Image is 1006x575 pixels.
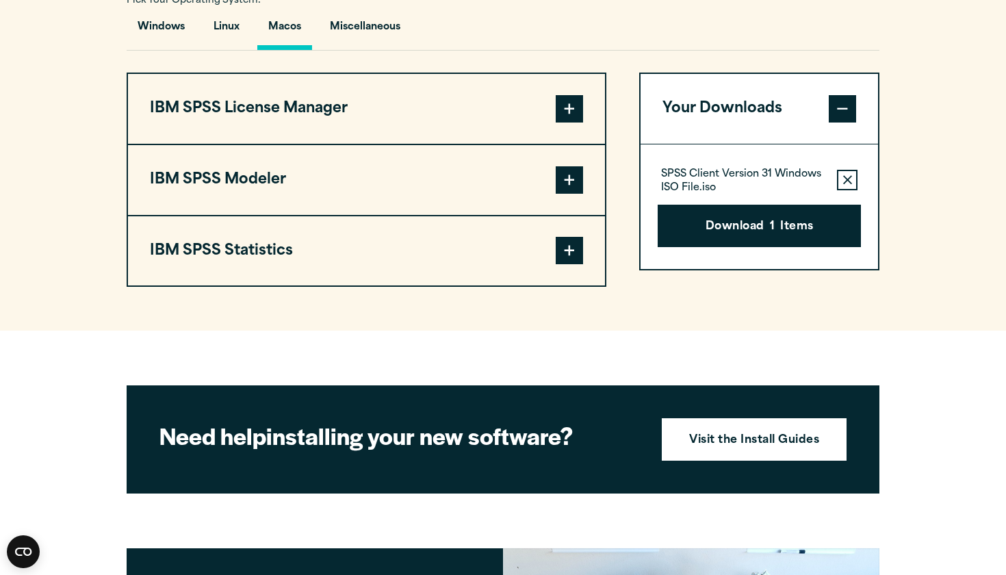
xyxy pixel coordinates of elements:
[127,11,196,50] button: Windows
[257,11,312,50] button: Macos
[641,144,878,269] div: Your Downloads
[641,74,878,144] button: Your Downloads
[128,216,605,286] button: IBM SPSS Statistics
[661,168,826,195] p: SPSS Client Version 31 Windows ISO File.iso
[658,205,861,247] button: Download1Items
[159,419,266,452] strong: Need help
[319,11,411,50] button: Miscellaneous
[128,74,605,144] button: IBM SPSS License Manager
[128,145,605,215] button: IBM SPSS Modeler
[770,218,775,236] span: 1
[689,432,819,450] strong: Visit the Install Guides
[662,418,847,461] a: Visit the Install Guides
[159,420,639,451] h2: installing your new software?
[7,535,40,568] button: Open CMP widget
[203,11,250,50] button: Linux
